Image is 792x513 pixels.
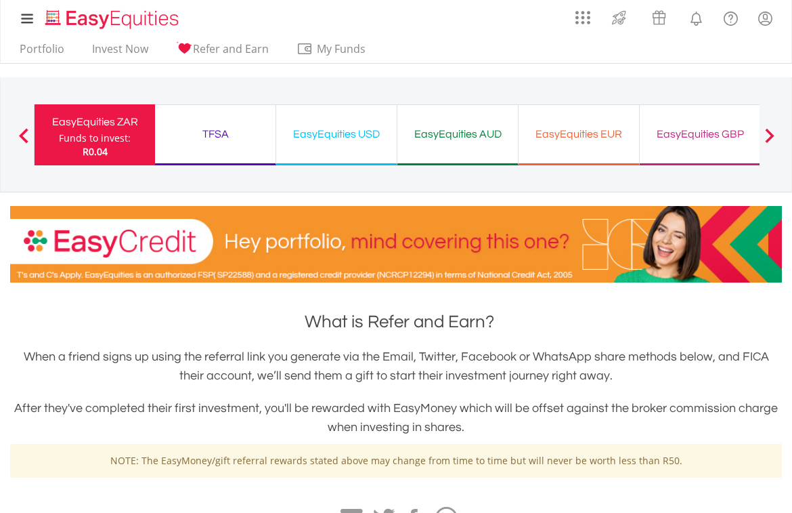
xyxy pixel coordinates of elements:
[193,41,269,56] span: Refer and Earn
[575,10,590,25] img: grid-menu-icon.svg
[756,135,783,148] button: Next
[10,206,782,283] img: EasyCredit Promotion Banner
[284,125,389,144] div: EasyEquities USD
[40,3,184,30] a: Home page
[171,42,274,63] a: Refer and Earn
[305,313,494,331] span: What is Refer and Earn?
[14,42,70,63] a: Portfolio
[748,3,783,33] a: My Profile
[10,348,782,386] h3: When a friend signs up using the referral link you generate via the Email, Twitter, Facebook or W...
[567,3,599,25] a: AppsGrid
[10,399,782,437] h3: After they've completed their first investment, you'll be rewarded with EasyMoney which will be o...
[43,8,184,30] img: EasyEquities_Logo.png
[679,3,713,30] a: Notifications
[405,125,510,144] div: EasyEquities AUD
[296,40,385,58] span: My Funds
[10,135,37,148] button: Previous
[527,125,631,144] div: EasyEquities EUR
[713,3,748,30] a: FAQ's and Support
[648,125,752,144] div: EasyEquities GBP
[59,131,131,145] div: Funds to invest:
[43,112,147,131] div: EasyEquities ZAR
[163,125,267,144] div: TFSA
[20,454,772,468] p: NOTE: The EasyMoney/gift referral rewards stated above may change from time to time but will neve...
[87,42,154,63] a: Invest Now
[83,145,108,158] span: R0.04
[639,3,679,28] a: Vouchers
[608,7,630,28] img: thrive-v2.svg
[648,7,670,28] img: vouchers-v2.svg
